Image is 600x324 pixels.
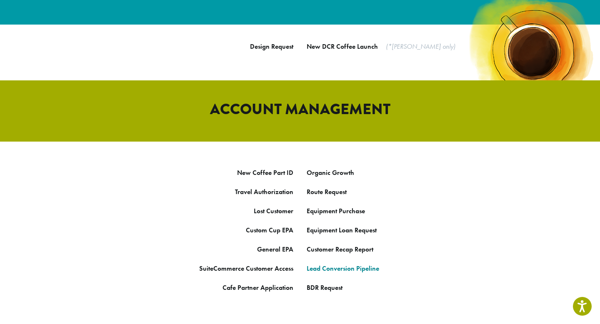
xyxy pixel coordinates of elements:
[307,264,379,273] a: Lead Conversion Pipeline
[307,226,377,234] a: Equipment Loan Request
[62,100,537,118] h2: ACCOUNT MANAGEMENT
[235,187,293,196] a: Travel Authorization
[257,245,293,254] a: General EPA
[254,207,293,215] a: Lost Customer
[307,187,347,196] a: Route Request
[359,207,365,215] a: se
[307,168,354,177] a: Organic Growth
[199,264,293,273] a: SuiteCommerce Customer Access
[307,283,342,292] a: BDR Request
[307,42,378,51] a: New DCR Coffee Launch
[307,245,373,254] a: Customer Recap Report
[222,283,293,292] a: Cafe Partner Application
[307,207,359,215] a: Equipment Purcha
[246,226,293,234] a: Custom Cup EPA
[386,42,455,51] em: (*[PERSON_NAME] only)
[250,42,293,51] a: Design Request
[237,168,293,177] a: New Coffee Part ID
